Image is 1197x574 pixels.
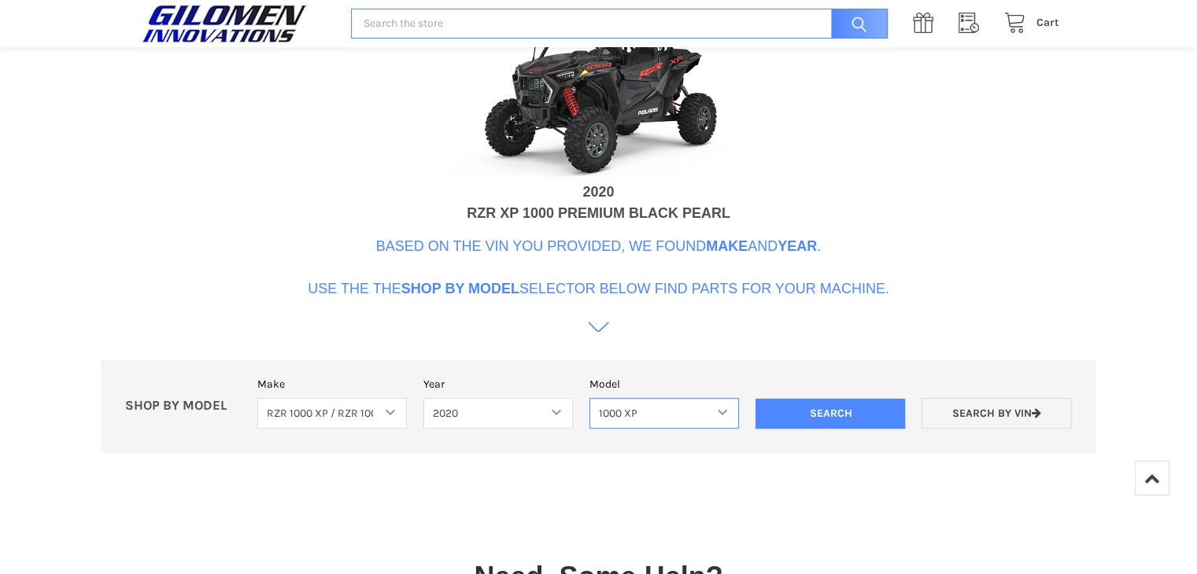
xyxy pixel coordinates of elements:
a: Cart [996,13,1059,33]
img: GILOMEN INNOVATIONS [138,4,311,43]
b: Shop By Model [401,281,519,296]
a: Top of Page [1135,461,1169,495]
a: GILOMEN INNOVATIONS [138,4,334,43]
input: Search the store [351,9,887,39]
label: Model [589,376,739,392]
div: 2020 [582,182,614,203]
b: Make [706,238,748,254]
span: Cart [1036,16,1059,29]
a: Search by VIN [922,398,1071,429]
img: VIN Image [441,5,756,182]
div: RZR XP 1000 PREMIUM BLACK PEARL [467,203,730,224]
input: Search [756,399,905,429]
input: Search [823,9,888,39]
p: Based on the VIN you provided, we found and . Use the the selector below find parts for your mach... [308,236,889,300]
p: SHOP BY MODEL [117,398,249,414]
b: Year [778,238,817,254]
label: Make [257,376,407,392]
label: Year [423,376,573,392]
